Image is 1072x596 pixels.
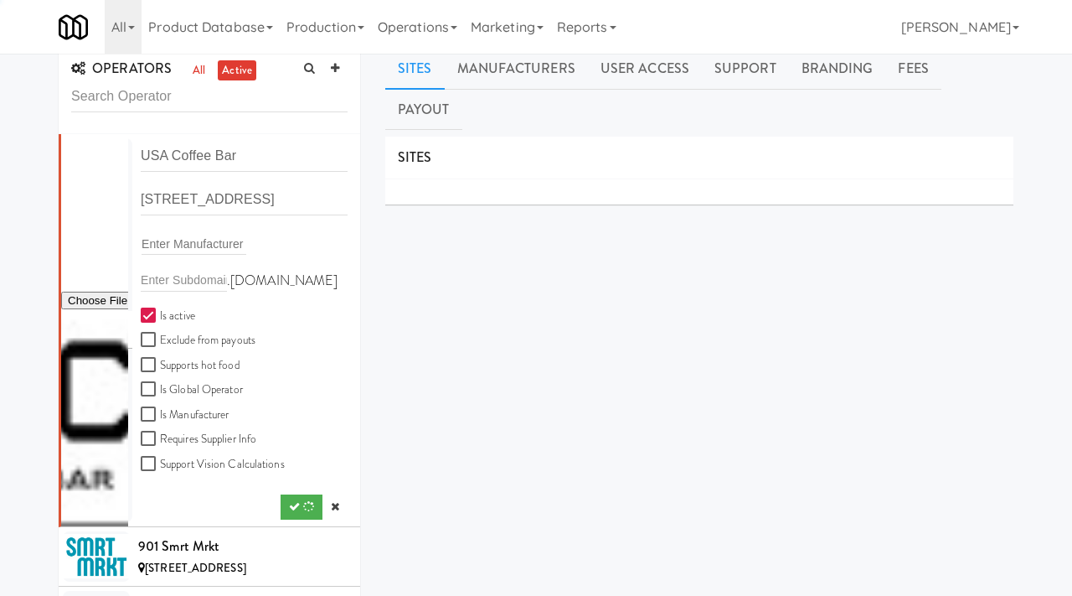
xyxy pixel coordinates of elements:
[138,534,348,559] div: 901 Smrt Mrkt
[141,184,348,215] input: Operator address
[789,48,886,90] a: Branding
[398,148,432,167] span: SITES
[141,458,160,471] input: Support Vision Calculations
[71,59,172,78] span: OPERATORS
[141,306,195,327] label: Is active
[885,48,941,90] a: Fees
[141,355,240,376] label: Supports hot food
[141,429,256,450] label: Requires Supplier Info
[145,560,246,576] span: [STREET_ADDRESS]
[218,60,256,81] a: active
[385,48,445,90] a: Sites
[59,527,360,587] li: 901 Smrt Mrkt[STREET_ADDRESS]
[141,309,160,323] input: Is active
[227,268,338,293] label: .[DOMAIN_NAME]
[141,408,160,422] input: Is Manufacturer
[142,233,246,255] input: Enter Manufacturer
[141,268,227,292] input: Enter Subdomain
[59,134,360,527] li: .[DOMAIN_NAME] Is active Exclude from payoutsSupports hot food Is Global Operator Is Manufacturer...
[141,454,285,475] label: Support Vision Calculations
[71,81,348,112] input: Search Operator
[141,405,229,426] label: Is Manufacturer
[141,433,160,446] input: Requires Supplier Info
[385,89,462,131] a: Payout
[141,359,160,372] input: Supports hot food
[588,48,702,90] a: User Access
[188,60,209,81] a: all
[141,380,243,401] label: Is Global Operator
[141,330,255,351] label: Exclude from payouts
[445,48,588,90] a: Manufacturers
[702,48,789,90] a: Support
[59,13,88,42] img: Micromart
[141,334,160,347] input: Exclude from payouts
[141,141,348,172] input: Operator name
[141,383,160,396] input: Is Global Operator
